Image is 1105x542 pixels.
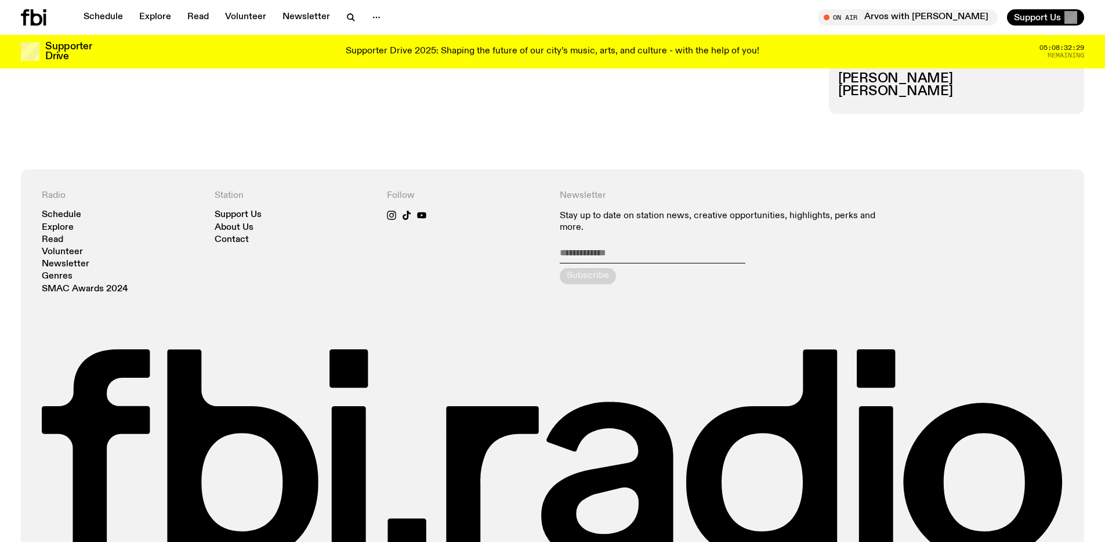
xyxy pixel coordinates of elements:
a: Contact [215,236,249,244]
a: Schedule [42,211,81,219]
h4: Station [215,190,374,201]
h3: [PERSON_NAME] [838,73,1075,85]
a: Volunteer [218,9,273,26]
a: Support Us [215,211,262,219]
button: On AirArvos with [PERSON_NAME] [818,9,998,26]
h3: Supporter Drive [45,42,92,62]
span: Remaining [1048,52,1084,59]
p: Supporter Drive 2025: Shaping the future of our city’s music, arts, and culture - with the help o... [346,46,759,57]
span: 05:08:32:29 [1039,45,1084,51]
p: Stay up to date on station news, creative opportunities, highlights, perks and more. [560,211,891,233]
a: Schedule [77,9,130,26]
a: Explore [132,9,178,26]
a: Explore [42,223,74,232]
a: Read [42,236,63,244]
a: Volunteer [42,248,83,256]
h4: Radio [42,190,201,201]
span: Support Us [1014,12,1061,23]
button: Support Us [1007,9,1084,26]
a: Read [180,9,216,26]
button: Subscribe [560,268,616,284]
a: Newsletter [276,9,337,26]
a: SMAC Awards 2024 [42,285,128,294]
a: Newsletter [42,260,89,269]
a: Genres [42,272,73,281]
h4: Follow [387,190,546,201]
h3: [PERSON_NAME] [838,85,1075,98]
a: About Us [215,223,253,232]
h4: Newsletter [560,190,891,201]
